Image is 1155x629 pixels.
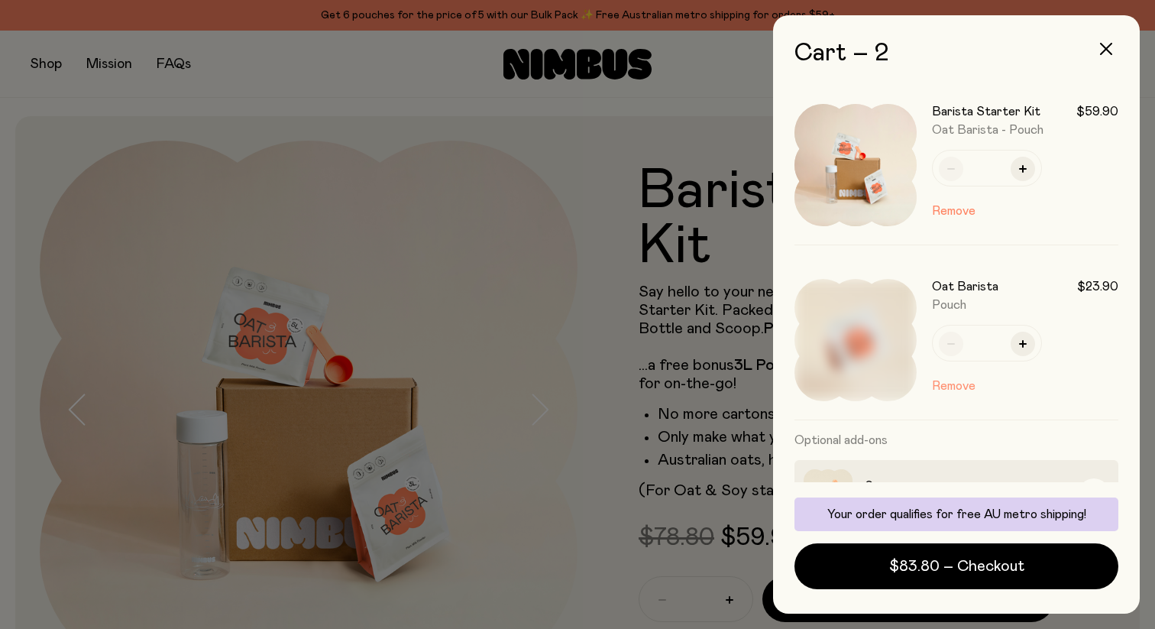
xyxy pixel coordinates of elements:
[932,124,1043,136] span: Oat Barista - Pouch
[794,420,1118,460] h3: Optional add-ons
[932,202,975,220] button: Remove
[889,556,1024,577] span: $83.80 – Checkout
[1076,104,1118,119] span: $59.90
[932,299,966,311] span: Pouch
[932,104,1040,119] h3: Barista Starter Kit
[794,40,1118,67] h2: Cart – 2
[865,477,1066,495] h3: Scoop
[804,507,1109,522] p: Your order qualifies for free AU metro shipping!
[932,279,998,294] h3: Oat Barista
[1077,279,1118,294] span: $23.90
[794,543,1118,589] button: $83.80 – Checkout
[932,377,975,395] button: Remove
